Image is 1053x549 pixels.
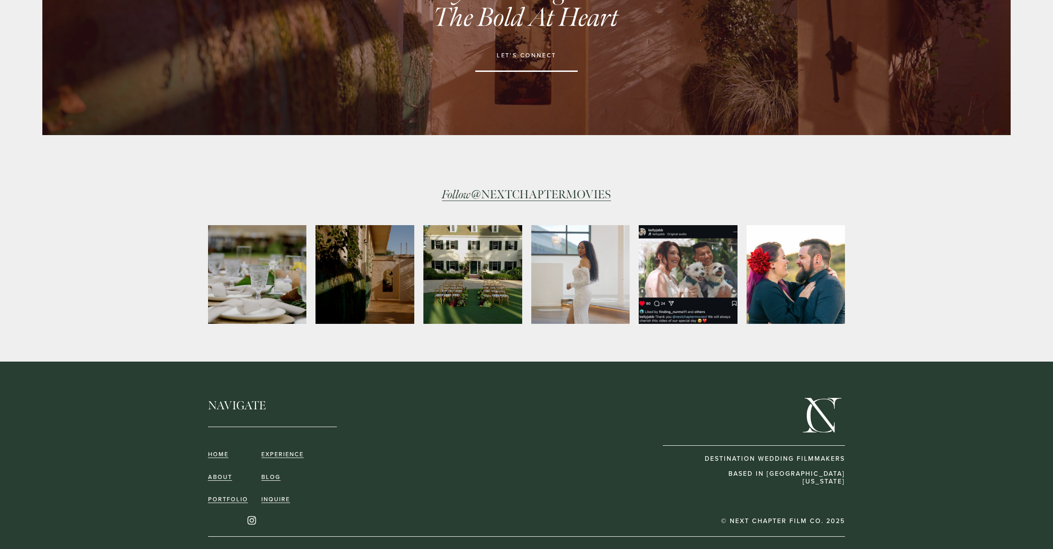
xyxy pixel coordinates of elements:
[475,40,577,72] a: Let's connect
[531,213,630,337] img: Bride Posed.png
[442,187,471,202] em: Follow
[208,496,248,503] a: portfolio
[208,399,283,413] h4: NAVIGATE
[247,516,256,525] a: Instagram
[261,473,280,480] a: blog
[636,225,741,324] img: IMG_8185.jpg
[300,225,476,324] img: Cover.jpg
[208,473,232,480] a: ABOUT
[169,225,345,324] img: Cover Photo.jpg
[442,187,611,202] span: @NEXTCHAPTERMOVIES
[208,451,229,458] a: HOME
[690,455,845,463] p: DESTINATION WEDDING FILMMAKERS
[716,517,845,525] p: © NEXT CHAPTER FILM CO. 2025
[747,225,845,324] img: pic.jpg
[442,188,611,201] a: Follow@NEXTCHAPTERMOVIES
[385,225,561,324] img: Ceremony.jpg
[261,496,290,503] a: inquire
[690,470,845,485] p: BASED IN [GEOGRAPHIC_DATA][US_STATE]
[261,451,304,458] a: experience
